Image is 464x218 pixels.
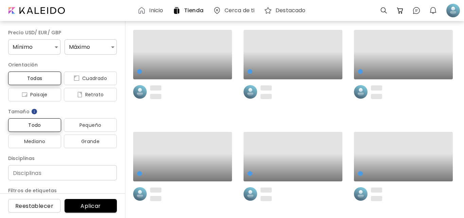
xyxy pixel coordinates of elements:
h6: Destacado [275,8,305,13]
span: Todo [14,121,56,129]
a: Tienda [173,6,206,15]
h6: Tamaño [8,107,117,116]
img: icon [22,92,28,97]
button: iconRetrato [64,88,117,101]
button: Todo [8,118,61,132]
h6: Tienda [184,8,203,13]
div: Mínimo [8,39,60,55]
span: Retrato [69,91,111,99]
img: icon [77,92,83,97]
span: Pequeño [69,121,111,129]
span: Todas [14,74,56,82]
h6: Cerca de ti [225,8,254,13]
h6: Disciplinas [8,154,117,162]
span: Grande [69,137,111,145]
span: Reestablecer [14,202,55,210]
button: iconCuadrado [64,72,117,85]
img: icon [74,76,79,81]
img: chatIcon [412,6,421,15]
img: bellIcon [429,6,437,15]
button: Grande [64,135,117,148]
h6: Filtros de etiquetas [8,186,117,195]
a: Cerca de ti [213,6,257,15]
span: Mediano [14,137,56,145]
span: Aplicar [70,202,111,210]
button: Pequeño [64,118,117,132]
h6: Orientación [8,61,117,69]
h6: Precio USD/ EUR/ GBP [8,28,117,37]
button: iconPaisaje [8,88,61,101]
h6: Inicio [149,8,163,13]
img: info [31,108,38,115]
button: Todas [8,72,61,85]
img: cart [396,6,404,15]
a: Destacado [264,6,308,15]
button: Mediano [8,135,61,148]
span: Paisaje [14,91,56,99]
button: bellIcon [427,5,439,16]
div: Máximo [65,39,117,55]
button: Aplicar [65,199,117,213]
a: Inicio [138,6,166,15]
button: Reestablecer [8,199,60,213]
span: Cuadrado [69,74,111,82]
